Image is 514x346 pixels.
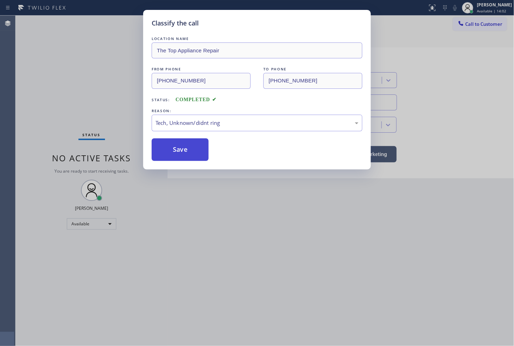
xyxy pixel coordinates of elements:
div: REASON: [152,107,362,115]
input: To phone [263,73,362,89]
button: Save [152,138,209,161]
span: COMPLETED [176,97,217,102]
div: Tech, Unknown/didnt ring [156,119,358,127]
input: From phone [152,73,251,89]
div: TO PHONE [263,65,362,73]
h5: Classify the call [152,18,199,28]
div: FROM PHONE [152,65,251,73]
span: Status: [152,97,170,102]
div: LOCATION NAME [152,35,362,42]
